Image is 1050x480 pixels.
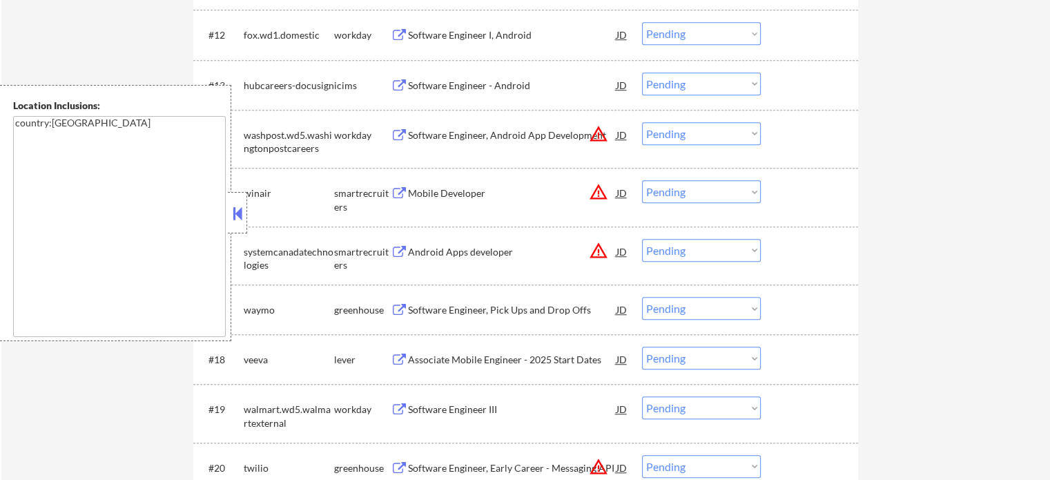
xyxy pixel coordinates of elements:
div: Software Engineer, Pick Ups and Drop Offs [408,303,616,317]
div: veeva [244,353,334,367]
div: JD [615,122,629,147]
div: lever [334,353,391,367]
button: warning_amber [589,241,608,260]
div: JD [615,396,629,421]
div: Software Engineer - Android [408,79,616,93]
div: #20 [208,461,233,475]
div: JD [615,22,629,47]
div: fox.wd1.domestic [244,28,334,42]
div: twilio [244,461,334,475]
div: icims [334,79,391,93]
div: #18 [208,353,233,367]
div: Software Engineer, Android App Development [408,128,616,142]
div: workday [334,403,391,416]
div: JD [615,297,629,322]
div: greenhouse [334,303,391,317]
div: Software Engineer I, Android [408,28,616,42]
div: Associate Mobile Engineer - 2025 Start Dates [408,353,616,367]
button: warning_amber [589,182,608,202]
div: hubcareers-docusign [244,79,334,93]
div: smartrecruiters [334,245,391,272]
div: #19 [208,403,233,416]
button: warning_amber [589,457,608,477]
div: JD [615,239,629,264]
div: Mobile Developer [408,186,616,200]
div: washpost.wd5.washingtonpostcareers [244,128,334,155]
div: #12 [208,28,233,42]
div: workday [334,28,391,42]
div: Location Inclusions: [13,99,226,113]
div: JD [615,455,629,480]
div: workday [334,128,391,142]
button: warning_amber [589,124,608,144]
div: #13 [208,79,233,93]
div: JD [615,347,629,372]
div: winair [244,186,334,200]
div: walmart.wd5.walmartexternal [244,403,334,430]
div: systemcanadatechnologies [244,245,334,272]
div: JD [615,180,629,205]
div: greenhouse [334,461,391,475]
div: Android Apps developer [408,245,616,259]
div: Software Engineer III [408,403,616,416]
div: Software Engineer, Early Career - Messaging API [408,461,616,475]
div: smartrecruiters [334,186,391,213]
div: waymo [244,303,334,317]
div: JD [615,73,629,97]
